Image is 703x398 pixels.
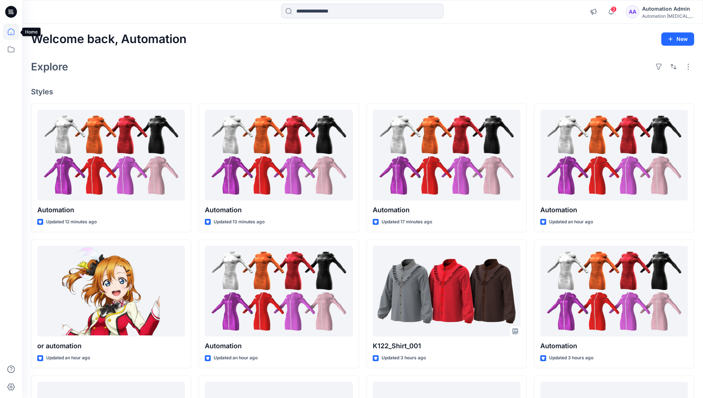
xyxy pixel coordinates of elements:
p: Updated an hour ago [214,354,258,362]
h2: Explore [31,61,68,73]
a: K122_Shirt_001 [373,246,520,337]
p: Automation [373,205,520,215]
p: Automation [540,205,688,215]
span: 3 [611,6,617,12]
p: Updated 13 minutes ago [214,218,265,226]
a: or automation [37,246,185,337]
a: Automation [540,110,688,201]
p: Automation [37,205,185,215]
h2: Welcome back, Automation [31,32,187,46]
div: Automation [MEDICAL_DATA]... [642,13,694,19]
p: Automation [205,341,352,351]
p: K122_Shirt_001 [373,341,520,351]
a: Automation [373,110,520,201]
p: Updated 3 hours ago [382,354,426,362]
div: AA [626,5,639,18]
a: Automation [540,246,688,337]
p: or automation [37,341,185,351]
a: Automation [205,110,352,201]
div: Automation Admin [642,4,694,13]
p: Updated 17 minutes ago [382,218,432,226]
p: Updated an hour ago [549,218,593,226]
p: Automation [540,341,688,351]
a: Automation [205,246,352,337]
h4: Styles [31,87,694,96]
a: Automation [37,110,185,201]
p: Updated 12 minutes ago [46,218,97,226]
p: Updated 3 hours ago [549,354,593,362]
p: Automation [205,205,352,215]
p: Updated an hour ago [46,354,90,362]
button: New [661,32,694,46]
